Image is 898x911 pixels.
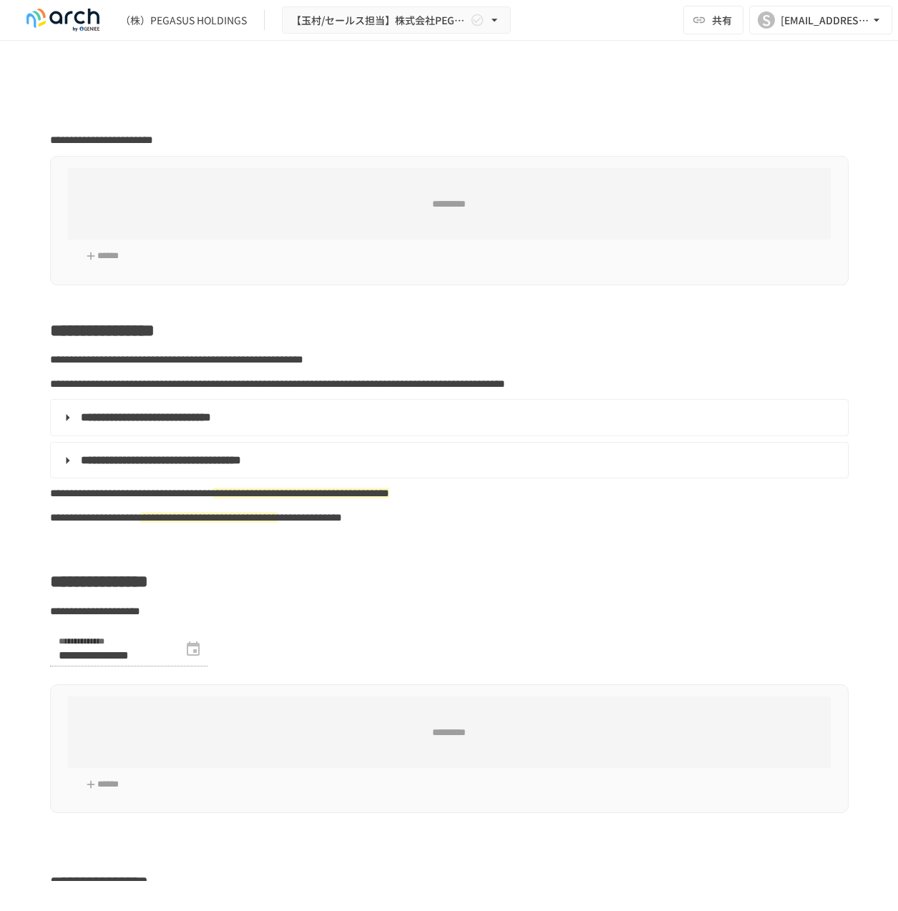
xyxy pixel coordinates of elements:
div: S [758,11,775,29]
div: （株）PEGASUS HOLDINGS [120,13,247,28]
button: S[EMAIL_ADDRESS][DOMAIN_NAME] [749,6,892,34]
div: [EMAIL_ADDRESS][DOMAIN_NAME] [781,11,869,29]
img: logo-default@2x-9cf2c760.svg [17,9,109,31]
span: 共有 [712,12,732,28]
button: 共有 [683,6,743,34]
span: 【玉村/セールス担当】株式会社PEGASUS HOLDINGS様_初期設定サポート [291,11,467,29]
button: 【玉村/セールス担当】株式会社PEGASUS HOLDINGS様_初期設定サポート [282,6,511,34]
